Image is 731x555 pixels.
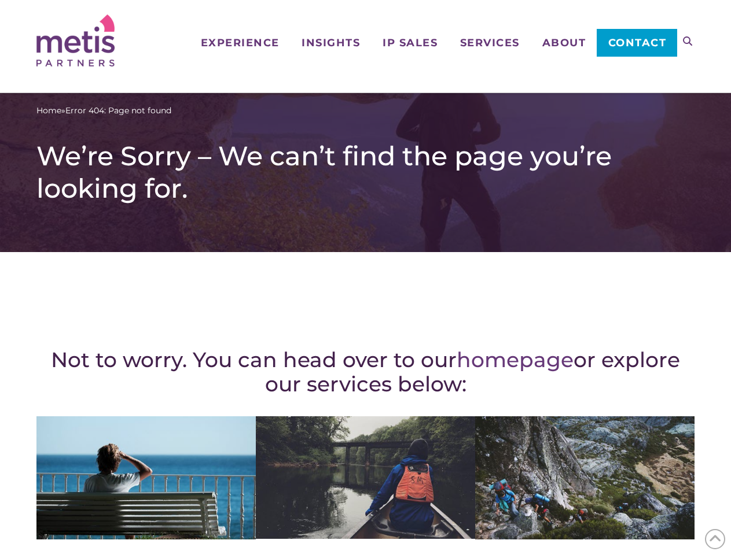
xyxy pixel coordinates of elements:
[36,347,695,396] h2: Not to worry. You can head over to our or explore our services below:
[460,38,520,48] span: Services
[542,38,586,48] span: About
[457,347,574,372] a: homepage
[36,140,695,205] h1: We’re Sorry – We can’t find the page you’re looking for.
[383,38,438,48] span: IP Sales
[608,38,667,48] span: Contact
[705,529,725,549] span: Back to Top
[302,38,360,48] span: Insights
[65,105,171,117] span: Error 404: Page not found
[36,14,115,66] img: Metis Partners
[36,105,61,117] a: Home
[201,38,280,48] span: Experience
[597,29,677,57] a: Contact
[36,105,171,117] span: »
